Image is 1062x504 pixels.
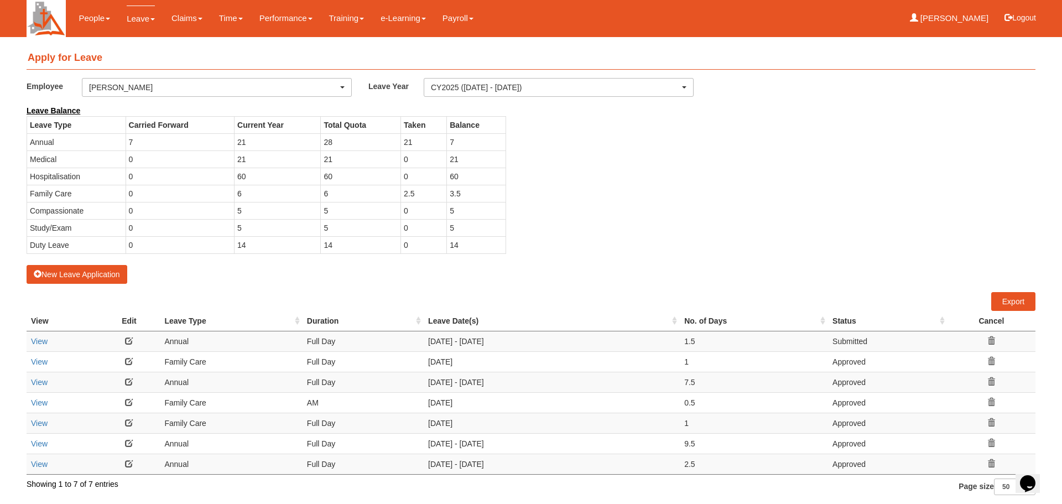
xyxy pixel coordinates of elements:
a: Leave [127,6,155,32]
button: Logout [997,4,1044,31]
iframe: chat widget [1016,460,1051,493]
a: e-Learning [381,6,426,31]
a: Time [219,6,243,31]
a: Training [329,6,365,31]
a: Claims [171,6,202,31]
a: People [79,6,110,31]
a: [PERSON_NAME] [910,6,989,31]
a: Payroll [442,6,473,31]
a: Performance [259,6,313,31]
